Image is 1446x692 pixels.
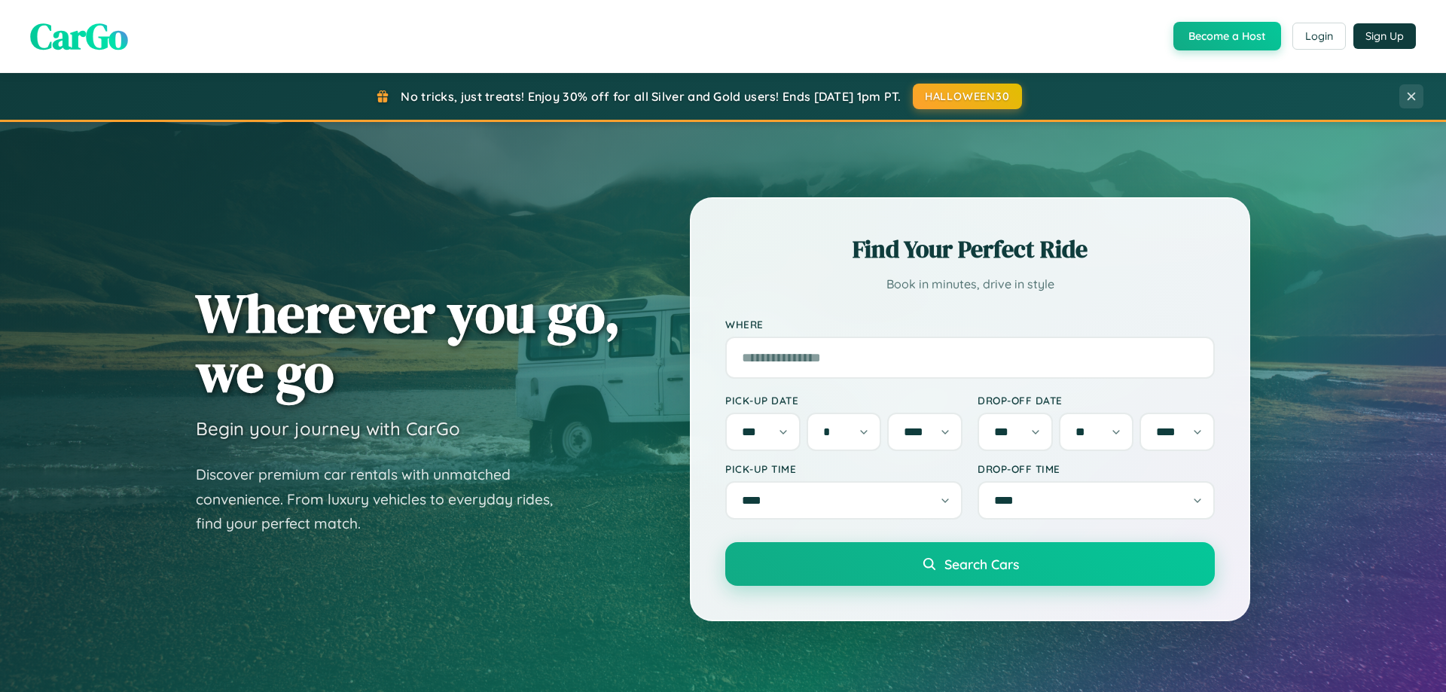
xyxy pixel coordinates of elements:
[944,556,1019,572] span: Search Cars
[196,462,572,536] p: Discover premium car rentals with unmatched convenience. From luxury vehicles to everyday rides, ...
[978,394,1215,407] label: Drop-off Date
[401,89,901,104] span: No tricks, just treats! Enjoy 30% off for all Silver and Gold users! Ends [DATE] 1pm PT.
[725,233,1215,266] h2: Find Your Perfect Ride
[1173,22,1281,50] button: Become a Host
[1292,23,1346,50] button: Login
[196,417,460,440] h3: Begin your journey with CarGo
[1353,23,1416,49] button: Sign Up
[30,11,128,61] span: CarGo
[725,542,1215,586] button: Search Cars
[725,318,1215,331] label: Where
[913,84,1022,109] button: HALLOWEEN30
[196,283,621,402] h1: Wherever you go, we go
[725,273,1215,295] p: Book in minutes, drive in style
[725,462,962,475] label: Pick-up Time
[725,394,962,407] label: Pick-up Date
[978,462,1215,475] label: Drop-off Time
